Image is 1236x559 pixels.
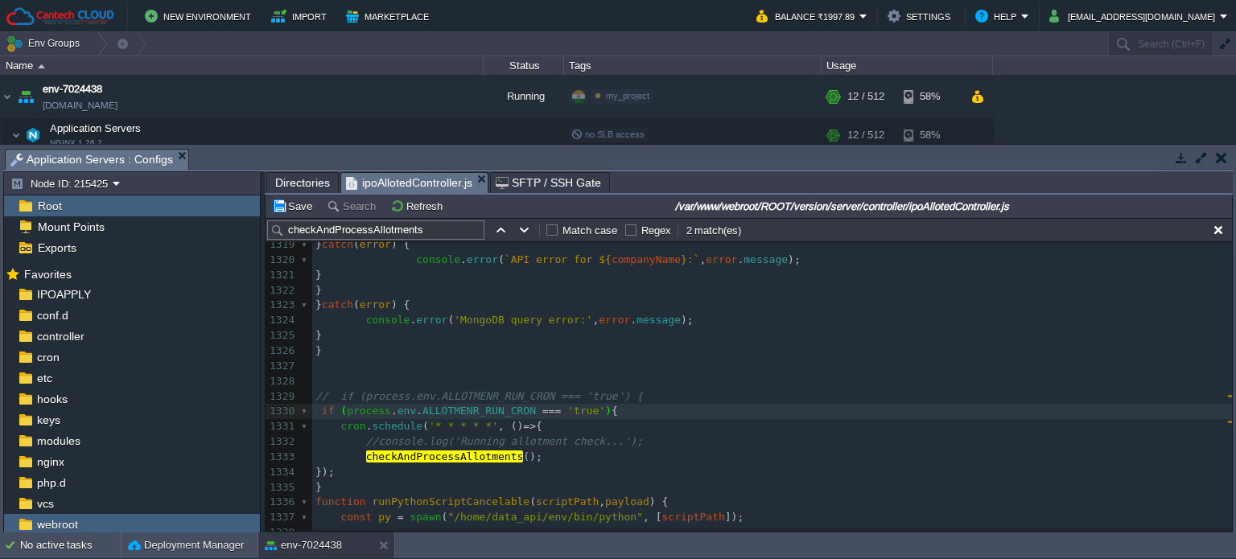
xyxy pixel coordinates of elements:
[266,525,298,541] div: 1338
[498,253,505,265] span: (
[2,56,483,75] div: Name
[34,287,93,302] a: IPOAPPLY
[128,537,244,553] button: Deployment Manager
[744,253,788,265] span: message
[756,6,859,26] button: Balance ₹1997.89
[699,253,706,265] span: ,
[630,314,637,326] span: .
[34,350,62,364] a: cron
[681,253,699,265] span: }:`
[315,495,366,508] span: function
[266,480,298,495] div: 1335
[662,511,725,523] span: scriptPath
[353,238,360,250] span: (
[571,129,645,139] span: no SLB access
[34,434,83,448] span: modules
[266,328,298,343] div: 1325
[484,56,563,75] div: Status
[35,240,79,255] a: Exports
[266,389,298,405] div: 1329
[266,313,298,328] div: 1324
[266,343,298,359] div: 1326
[975,6,1021,26] button: Help
[315,481,322,493] span: }
[454,314,592,326] span: 'MongoDB query error:'
[565,56,821,75] div: Tags
[327,199,381,213] button: Search
[266,404,298,419] div: 1330
[416,253,460,265] span: console
[847,75,884,118] div: 12 / 512
[10,176,113,191] button: Node ID: 215425
[43,97,117,113] a: [DOMAIN_NAME]
[272,199,317,213] button: Save
[1,75,14,118] img: AMDAwAAAACH5BAEAAAAALAAAAAABAAEAAAICRAEAOw==
[353,298,360,310] span: (
[822,56,992,75] div: Usage
[904,119,956,151] div: 58%
[266,283,298,298] div: 1322
[484,75,564,118] div: Running
[266,465,298,480] div: 1334
[422,420,429,432] span: (
[649,495,668,508] span: ) {
[21,267,74,282] span: Favorites
[641,224,671,236] label: Regex
[505,253,612,265] span: `API error for ${
[266,253,298,268] div: 1320
[737,253,744,265] span: .
[460,253,467,265] span: .
[366,450,524,462] span: checkAndProcessAllotments
[21,268,74,281] a: Favorites
[315,238,322,250] span: }
[706,253,737,265] span: error
[43,81,102,97] a: env-7024438
[398,511,404,523] span: =
[266,450,298,465] div: 1333
[271,6,332,26] button: Import
[34,329,87,343] span: controller
[360,238,391,250] span: error
[34,496,56,511] span: vcs
[685,223,744,238] div: 2 match(es)
[266,434,298,450] div: 1332
[372,420,422,432] span: schedule
[35,199,64,213] span: Root
[340,420,365,432] span: cron
[378,511,391,523] span: py
[498,420,523,432] span: , ()
[34,413,63,427] a: keys
[315,390,643,402] span: // if (process.env.ALLOTMENR_RUN_CRON === 'true') {
[410,314,416,326] span: .
[266,495,298,510] div: 1336
[340,405,347,417] span: (
[266,237,298,253] div: 1319
[34,454,67,469] a: nginx
[347,405,391,417] span: process
[422,405,536,417] span: ALLOTMENR_RUN_CRON
[6,6,115,27] img: Cantech Cloud
[315,298,322,310] span: }
[788,253,801,265] span: );
[34,392,70,406] span: hooks
[391,238,410,250] span: ) {
[315,269,322,281] span: }
[14,75,37,118] img: AMDAwAAAACH5BAEAAAAALAAAAAABAAEAAAICRAEAOw==
[605,495,649,508] span: payload
[888,6,955,26] button: Settings
[391,405,398,417] span: .
[35,220,107,234] span: Mount Points
[340,511,372,523] span: const
[366,435,643,447] span: //console.log('Running allotment check...');
[34,371,55,385] span: etc
[322,238,353,250] span: catch
[266,510,298,525] div: 1337
[536,495,599,508] span: scriptPath
[599,495,605,508] span: ,
[322,405,335,417] span: if
[145,6,256,26] button: New Environment
[605,405,612,417] span: )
